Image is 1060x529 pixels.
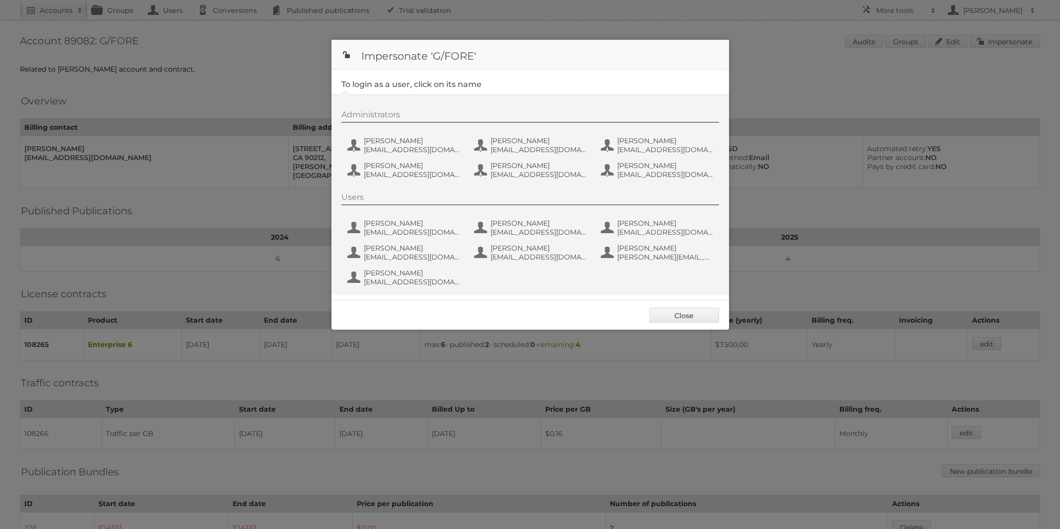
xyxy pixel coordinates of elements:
[364,161,460,170] span: [PERSON_NAME]
[600,135,717,155] button: [PERSON_NAME] [EMAIL_ADDRESS][DOMAIN_NAME]
[473,160,590,180] button: [PERSON_NAME] [EMAIL_ADDRESS][DOMAIN_NAME]
[473,218,590,238] button: [PERSON_NAME] [EMAIL_ADDRESS][DOMAIN_NAME]
[617,136,714,145] span: [PERSON_NAME]
[364,145,460,154] span: [EMAIL_ADDRESS][DOMAIN_NAME]
[341,192,719,205] div: Users
[346,135,463,155] button: [PERSON_NAME] [EMAIL_ADDRESS][DOMAIN_NAME]
[364,268,460,277] span: [PERSON_NAME]
[346,218,463,238] button: [PERSON_NAME] [EMAIL_ADDRESS][DOMAIN_NAME]
[617,244,714,253] span: [PERSON_NAME]
[490,145,587,154] span: [EMAIL_ADDRESS][DOMAIN_NAME]
[617,253,714,262] span: [PERSON_NAME][EMAIL_ADDRESS][DOMAIN_NAME]
[617,161,714,170] span: [PERSON_NAME]
[490,244,587,253] span: [PERSON_NAME]
[600,160,717,180] button: [PERSON_NAME] [EMAIL_ADDRESS][DOMAIN_NAME]
[617,219,714,228] span: [PERSON_NAME]
[490,219,587,228] span: [PERSON_NAME]
[364,253,460,262] span: [EMAIL_ADDRESS][DOMAIN_NAME]
[364,277,460,286] span: [EMAIL_ADDRESS][DOMAIN_NAME]
[490,170,587,179] span: [EMAIL_ADDRESS][DOMAIN_NAME]
[346,160,463,180] button: [PERSON_NAME] [EMAIL_ADDRESS][DOMAIN_NAME]
[490,161,587,170] span: [PERSON_NAME]
[473,135,590,155] button: [PERSON_NAME] [EMAIL_ADDRESS][DOMAIN_NAME]
[341,110,719,123] div: Administrators
[331,40,729,70] h1: Impersonate 'G/FORE'
[617,145,714,154] span: [EMAIL_ADDRESS][DOMAIN_NAME]
[600,218,717,238] button: [PERSON_NAME] [EMAIL_ADDRESS][DOMAIN_NAME]
[473,243,590,263] button: [PERSON_NAME] [EMAIL_ADDRESS][DOMAIN_NAME]
[364,244,460,253] span: [PERSON_NAME]
[617,170,714,179] span: [EMAIL_ADDRESS][DOMAIN_NAME]
[341,80,482,89] legend: To login as a user, click on its name
[650,308,719,323] a: Close
[364,136,460,145] span: [PERSON_NAME]
[490,228,587,237] span: [EMAIL_ADDRESS][DOMAIN_NAME]
[364,228,460,237] span: [EMAIL_ADDRESS][DOMAIN_NAME]
[617,228,714,237] span: [EMAIL_ADDRESS][DOMAIN_NAME]
[346,267,463,287] button: [PERSON_NAME] [EMAIL_ADDRESS][DOMAIN_NAME]
[490,253,587,262] span: [EMAIL_ADDRESS][DOMAIN_NAME]
[364,219,460,228] span: [PERSON_NAME]
[490,136,587,145] span: [PERSON_NAME]
[600,243,717,263] button: [PERSON_NAME] [PERSON_NAME][EMAIL_ADDRESS][DOMAIN_NAME]
[364,170,460,179] span: [EMAIL_ADDRESS][DOMAIN_NAME]
[346,243,463,263] button: [PERSON_NAME] [EMAIL_ADDRESS][DOMAIN_NAME]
